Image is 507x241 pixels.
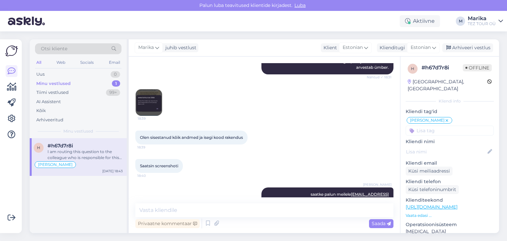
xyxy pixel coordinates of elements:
[406,148,486,155] input: Lisa nimi
[321,44,337,51] div: Klient
[456,17,465,26] div: M
[138,44,154,51] span: Marika
[276,192,390,209] span: saatke palun meilele koodi ja broneeringu numer, sisesteme käsiti
[37,145,40,150] span: h
[442,43,493,52] div: Arhiveeri vestlus
[468,16,503,26] a: MarikaTEZ TOUR OÜ
[137,145,162,150] span: 18:39
[406,204,457,210] a: [URL][DOMAIN_NAME]
[377,44,405,51] div: Klienditugi
[406,228,494,235] p: [MEDICAL_DATA]
[292,2,308,8] span: Luba
[63,128,93,134] span: Minu vestlused
[48,149,123,161] div: I am routing this question to the colleague who is responsible for this topic. The reply might ta...
[102,169,123,174] div: [DATE] 18:43
[35,58,43,67] div: All
[400,15,440,27] div: Aktiivne
[135,219,200,228] div: Privaatne kommentaar
[36,71,45,78] div: Uus
[55,58,67,67] div: Web
[468,16,496,21] div: Marika
[406,185,459,194] div: Küsi telefoninumbrit
[406,167,453,176] div: Küsi meiliaadressi
[372,221,391,226] span: Saada
[48,143,73,149] span: #h67d7r8i
[463,64,492,71] span: Offline
[79,58,95,67] div: Socials
[406,98,494,104] div: Kliendi info
[406,126,494,136] input: Lisa tag
[111,71,120,78] div: 0
[406,160,494,167] p: Kliendi email
[411,44,431,51] span: Estonian
[408,78,487,92] div: [GEOGRAPHIC_DATA], [GEOGRAPHIC_DATA]
[36,80,71,87] div: Minu vestlused
[140,163,178,168] span: Saatsin screenshoti
[5,45,18,57] img: Askly Logo
[343,44,363,51] span: Estonian
[406,213,494,219] p: Vaata edasi ...
[138,116,162,121] span: 18:39
[106,89,120,96] div: 99+
[140,135,243,140] span: Olen sisestanud kõik andmed ja isegi kood rakendus
[112,80,120,87] div: 1
[468,21,496,26] div: TEZ TOUR OÜ
[108,58,121,67] div: Email
[36,89,69,96] div: Tiimi vestlused
[367,75,391,80] span: Nähtud ✓ 18:31
[422,64,463,72] div: # h67d7r8i
[406,138,494,145] p: Kliendi nimi
[38,163,73,167] span: [PERSON_NAME]
[410,118,445,122] span: [PERSON_NAME]
[406,108,494,115] p: Kliendi tag'id
[136,89,162,116] img: Attachment
[406,221,494,228] p: Operatsioonisüsteem
[406,197,494,204] p: Klienditeekond
[36,117,63,123] div: Arhiveeritud
[163,44,196,51] div: juhib vestlust
[41,45,67,52] span: Otsi kliente
[36,99,61,105] div: AI Assistent
[137,173,162,178] span: 18:40
[411,66,414,71] span: h
[36,107,46,114] div: Kõik
[363,182,391,187] span: [PERSON_NAME]
[406,178,494,185] p: Kliendi telefon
